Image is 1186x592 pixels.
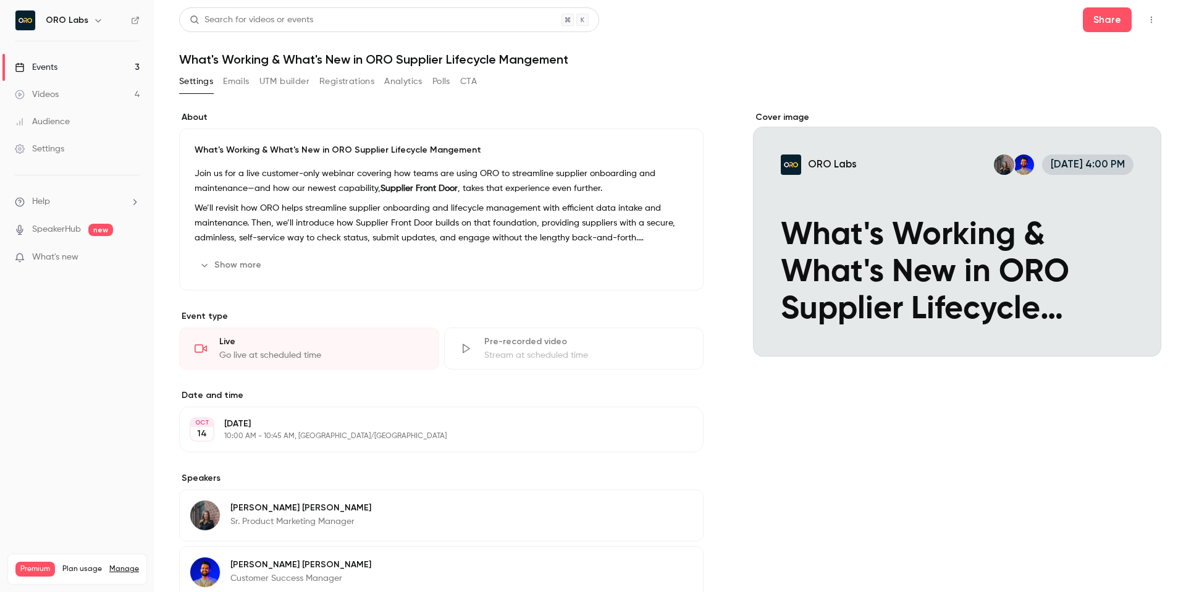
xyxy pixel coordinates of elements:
div: Events [15,61,57,74]
label: Date and time [179,389,704,402]
li: help-dropdown-opener [15,195,140,208]
h1: What's Working & What's New in ORO Supplier Lifecycle Mangement [179,52,1161,67]
span: What's new [32,251,78,264]
button: Settings [179,72,213,91]
p: What's Working & What's New in ORO Supplier Lifecycle Mangement [195,144,688,156]
section: Cover image [753,111,1161,357]
p: 10:00 AM - 10:45 AM, [GEOGRAPHIC_DATA]/[GEOGRAPHIC_DATA] [224,431,638,441]
a: SpeakerHub [32,223,81,236]
button: Analytics [384,72,423,91]
div: OCT [191,418,213,427]
label: Cover image [753,111,1161,124]
div: Stream at scheduled time [484,349,689,362]
p: Join us for a live customer-only webinar covering how teams are using ORO to streamline supplier ... [195,166,688,196]
p: Sr. Product Marketing Manager [230,515,371,528]
div: Live [219,336,424,348]
p: [DATE] [224,418,638,430]
div: Pre-recorded video [484,336,689,348]
div: Settings [15,143,64,155]
button: Show more [195,255,269,275]
button: Share [1083,7,1132,32]
label: Speakers [179,472,704,484]
div: Kelli Stanley[PERSON_NAME] [PERSON_NAME]Sr. Product Marketing Manager [179,489,704,541]
div: Search for videos or events [190,14,313,27]
h6: ORO Labs [46,14,88,27]
p: [PERSON_NAME] [PERSON_NAME] [230,559,371,571]
img: ORO Labs [15,11,35,30]
div: Go live at scheduled time [219,349,424,362]
p: Event type [179,310,704,323]
div: Pre-recorded videoStream at scheduled time [444,328,704,370]
p: We’ll revisit how ORO helps streamline supplier onboarding and lifecycle management with efficien... [195,201,688,245]
strong: Supplier Front Door [381,184,458,193]
div: Audience [15,116,70,128]
span: new [88,224,113,236]
button: Emails [223,72,249,91]
span: Plan usage [62,564,102,574]
span: Premium [15,562,55,577]
a: Manage [109,564,139,574]
iframe: Noticeable Trigger [125,252,140,263]
img: Hrishi Kaikini [190,557,220,587]
label: About [179,111,704,124]
p: [PERSON_NAME] [PERSON_NAME] [230,502,371,514]
img: Kelli Stanley [190,501,220,530]
div: LiveGo live at scheduled time [179,328,439,370]
button: Polls [432,72,450,91]
button: UTM builder [259,72,309,91]
p: Customer Success Manager [230,572,371,585]
div: Videos [15,88,59,101]
button: Registrations [319,72,374,91]
span: Help [32,195,50,208]
p: 14 [197,428,207,440]
button: CTA [460,72,477,91]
